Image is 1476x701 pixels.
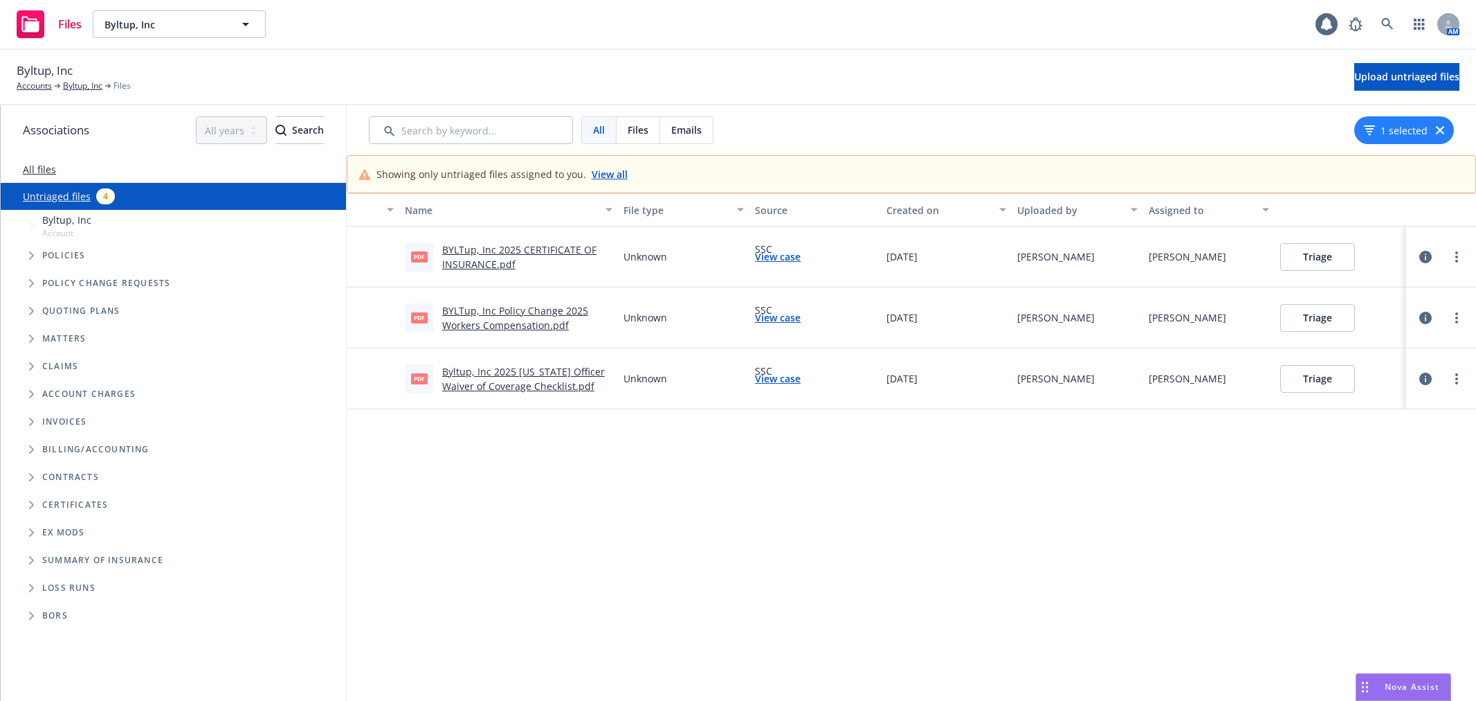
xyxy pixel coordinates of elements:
[1374,10,1401,38] a: Search
[42,418,87,426] span: Invoices
[11,5,87,44] a: Files
[42,227,91,239] span: Account
[399,193,618,227] button: Name
[1149,310,1226,325] div: [PERSON_NAME]
[376,167,628,181] div: Showing only untriaged files assigned to you.
[749,193,881,227] button: Source
[628,123,648,137] span: Files
[593,123,605,137] span: All
[63,80,102,92] a: Byltup, Inc
[1280,365,1355,393] button: Triage
[42,390,136,398] span: Account charges
[886,203,992,218] div: Created on
[755,310,801,325] a: View case
[42,213,91,227] span: Byltup, Inc
[411,251,428,262] span: pdf
[1280,243,1355,271] button: Triage
[104,17,224,32] span: Byltup, Inc
[42,529,84,537] span: Ex Mods
[275,125,286,136] svg: Search
[1012,193,1143,227] button: Uploaded by
[1354,63,1459,91] button: Upload untriaged files
[405,203,597,218] div: Name
[23,189,91,204] a: Untriaged files
[1149,203,1254,218] div: Assigned to
[23,163,56,176] a: All files
[1448,371,1465,387] a: more
[93,10,266,38] button: Byltup, Inc
[42,279,170,287] span: Policy change requests
[1405,10,1433,38] a: Switch app
[618,193,749,227] button: File type
[1342,10,1369,38] a: Report a Bug
[96,188,115,204] div: 4
[42,612,68,620] span: BORs
[1448,249,1465,265] a: more
[1149,249,1226,264] div: [PERSON_NAME]
[1354,70,1459,83] span: Upload untriaged files
[671,123,702,137] span: Emails
[755,203,875,218] div: Source
[275,117,324,143] div: Search
[442,243,596,271] a: BYLTup, Inc 2025 CERTIFICATE OF INSURANCE.pdf
[411,312,428,323] span: pdf
[42,445,149,454] span: Billing/Accounting
[113,80,131,92] span: Files
[1,436,346,630] div: Folder Tree Example
[275,116,324,144] button: SearchSearch
[1017,310,1095,325] div: [PERSON_NAME]
[42,251,86,260] span: Policies
[1017,371,1095,386] div: [PERSON_NAME]
[886,310,918,325] span: [DATE]
[592,167,628,181] a: View all
[755,371,801,386] a: View case
[17,62,73,80] span: Byltup, Inc
[1017,249,1095,264] div: [PERSON_NAME]
[58,19,82,30] span: Files
[17,80,52,92] a: Accounts
[1,210,346,436] div: Tree Example
[42,584,95,592] span: Loss Runs
[42,501,108,509] span: Certificates
[42,335,86,343] span: Matters
[881,193,1012,227] button: Created on
[42,362,78,371] span: Claims
[1149,371,1226,386] div: [PERSON_NAME]
[442,304,588,332] a: BYLTup, Inc Policy Change 2025 Workers Compensation.pdf
[1356,674,1374,700] div: Drag to move
[886,371,918,386] span: [DATE]
[42,473,99,481] span: Contracts
[755,249,801,264] a: View case
[1364,123,1428,138] button: 1 selected
[1280,304,1355,332] button: Triage
[1448,310,1465,326] a: more
[411,373,428,384] span: pdf
[1356,673,1451,701] button: Nova Assist
[369,116,573,144] input: Search by keyword...
[23,121,89,139] span: Associations
[623,203,729,218] div: File type
[42,307,120,315] span: Quoting plans
[42,556,163,565] span: Summary of insurance
[1017,203,1122,218] div: Uploaded by
[442,365,605,393] a: Byltup, Inc 2025 [US_STATE] Officer Waiver of Coverage Checklist.pdf
[1143,193,1275,227] button: Assigned to
[1385,681,1439,693] span: Nova Assist
[886,249,918,264] span: [DATE]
